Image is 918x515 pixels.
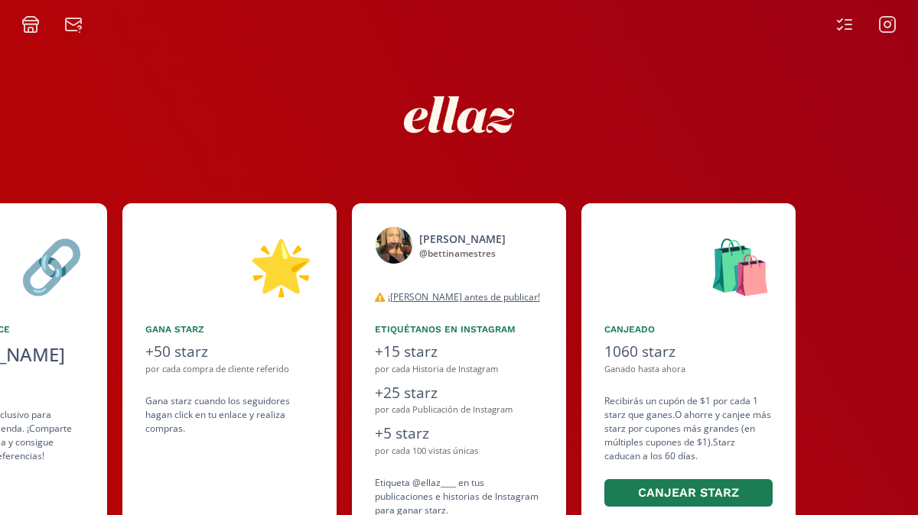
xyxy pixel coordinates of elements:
[145,341,314,363] div: +50 starz
[419,231,506,247] div: [PERSON_NAME]
[375,226,413,264] img: 277910250_496315051974411_1763197771941810692_n.jpg
[388,290,540,303] u: ¡[PERSON_NAME] antes de publicar!
[419,247,506,261] div: @ bettinamestres
[604,479,773,507] button: Canjear starz
[145,226,314,304] div: 🌟
[604,341,773,363] div: 1060 starz
[604,394,773,510] div: Recibirás un cupón de $1 por cada 1 starz que ganes. O ahorre y canjee más starz por cupones más ...
[604,322,773,336] div: Canjeado
[375,403,543,416] div: por cada Publicación de Instagram
[145,322,314,336] div: Gana starz
[604,363,773,376] div: Ganado hasta ahora
[145,394,314,436] div: Gana starz cuando los seguidores hagan click en tu enlace y realiza compras .
[375,382,543,404] div: +25 starz
[145,363,314,376] div: por cada compra de cliente referido
[375,445,543,458] div: por cada 100 vistas únicas
[375,341,543,363] div: +15 starz
[604,226,773,304] div: 🛍️
[375,363,543,376] div: por cada Historia de Instagram
[390,46,528,183] img: nKmKAABZpYV7
[375,423,543,445] div: +5 starz
[375,322,543,336] div: Etiquétanos en Instagram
